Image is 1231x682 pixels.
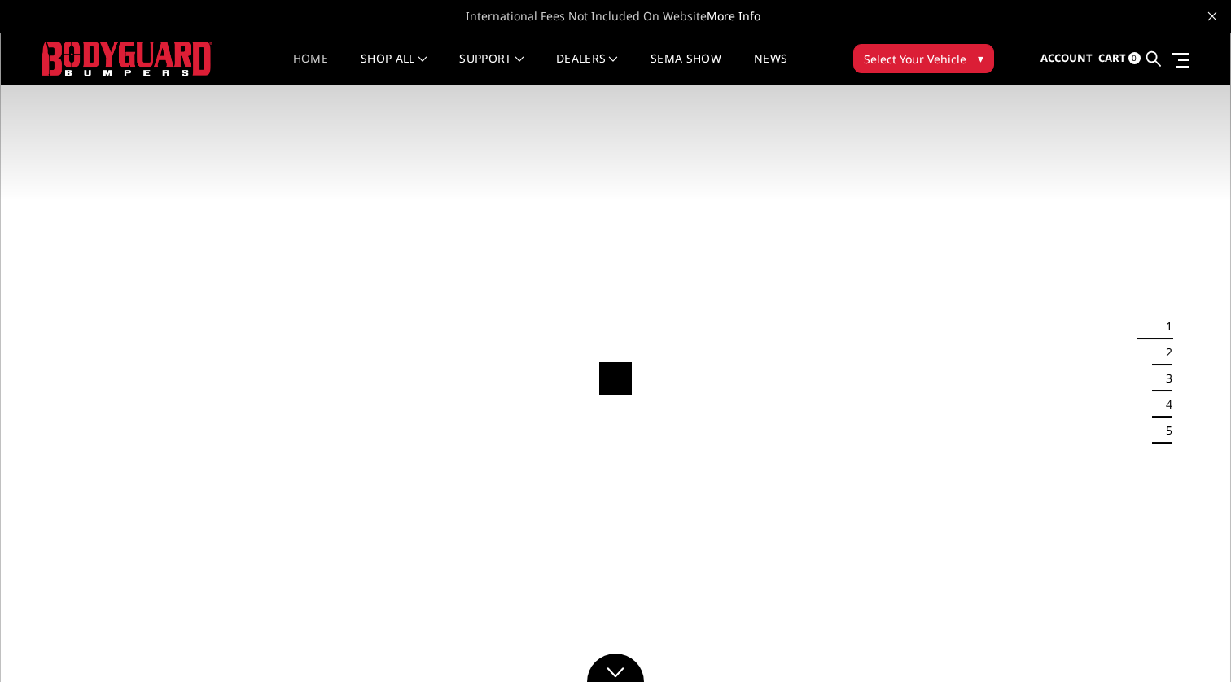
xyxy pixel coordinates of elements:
[754,53,787,85] a: News
[978,50,983,67] span: ▾
[459,53,524,85] a: Support
[707,8,760,24] a: More Info
[1156,313,1172,339] button: 1 of 5
[853,44,994,73] button: Select Your Vehicle
[587,654,644,682] a: Click to Down
[1156,339,1172,365] button: 2 of 5
[1040,50,1093,65] span: Account
[293,53,328,85] a: Home
[1128,52,1141,64] span: 0
[1156,418,1172,444] button: 5 of 5
[42,42,212,75] img: BODYGUARD BUMPERS
[1098,50,1126,65] span: Cart
[1040,37,1093,81] a: Account
[651,53,721,85] a: SEMA Show
[556,53,618,85] a: Dealers
[361,53,427,85] a: shop all
[864,50,966,68] span: Select Your Vehicle
[1098,37,1141,81] a: Cart 0
[1156,391,1172,418] button: 4 of 5
[1156,365,1172,391] button: 3 of 5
